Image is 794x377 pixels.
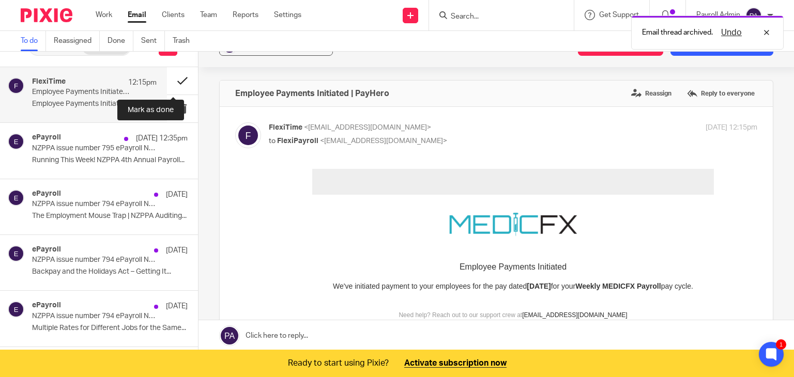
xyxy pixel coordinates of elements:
[166,301,188,311] p: [DATE]
[718,26,745,39] button: Undo
[49,155,94,164] img: PayHero_Full.png
[166,245,188,256] p: [DATE]
[233,10,258,20] a: Reports
[166,190,188,200] p: [DATE]
[32,88,132,97] p: Employee Payments Initiated | PayHero
[141,31,165,51] a: Sent
[32,268,188,276] p: Backpay and the Holidays Act – Getting It...
[32,190,61,198] h4: ePayroll
[162,10,185,20] a: Clients
[32,312,157,321] p: NZPPA issue number 794 ePayroll Newsletter
[128,77,157,88] p: 12:15pm
[253,143,358,150] a: [EMAIL_ADDRESS][DOMAIN_NAME]
[43,143,445,150] p: Need help? Reach out to our support crew at
[235,88,389,99] h4: Employee Payments Initiated | PayHero
[32,144,157,153] p: NZPPA issue number 795 ePayroll Newsletter
[320,137,447,145] span: <[EMAIL_ADDRESS][DOMAIN_NAME]>
[64,93,424,103] h2: Employee Payments Initiated
[115,184,373,192] small: This email was sent to you by Flexitime Limited in accordance with our .
[32,324,188,333] p: Multiple Rates for Different Jobs for the Same...
[269,124,302,131] span: FlexiTime
[32,100,157,108] p: Employee Payments Initiated We've initiated...
[8,133,24,150] img: svg%3E
[32,245,61,254] h4: ePayroll
[258,113,282,121] b: [DATE]
[32,156,188,165] p: Running This Week! NZPPA 4th Annual Payroll...
[54,31,100,51] a: Reassigned
[32,77,66,86] h4: FlexiTime
[8,301,24,318] img: svg%3E
[32,212,188,221] p: The Employment Mouse Trap | NZPPA Auditing...
[128,10,146,20] a: Email
[21,8,72,22] img: Pixie
[8,190,24,206] img: svg%3E
[32,301,61,310] h4: ePayroll
[330,184,371,192] a: privacy policy
[8,245,24,262] img: svg%3E
[776,339,786,350] div: 1
[745,7,762,24] img: svg%3E
[269,137,276,145] span: to
[21,31,46,51] a: To do
[642,27,713,38] p: Email thread archived.
[706,122,757,133] p: [DATE] 12:15pm
[235,122,261,148] img: svg%3E
[277,137,318,145] span: FlexiPayroll
[32,200,157,209] p: NZPPA issue number 794 ePayroll Newsletter
[173,31,197,51] a: Trash
[8,77,24,94] img: svg%3E
[108,31,133,51] a: Done
[32,133,61,142] h4: ePayroll
[96,10,112,20] a: Work
[136,133,188,144] p: [DATE] 12:35pm
[304,124,431,131] span: <[EMAIL_ADDRESS][DOMAIN_NAME]>
[274,10,301,20] a: Settings
[172,36,317,77] img: r14Ip6Q5kx.png
[684,86,757,101] label: Reply to everyone
[200,10,217,20] a: Team
[32,256,157,264] p: NZPPA issue number 794 ePayroll Newsletter
[629,86,674,101] label: Reassign
[64,113,424,122] p: We've initiated payment to your employees for the pay dated for your pay cycle.
[307,113,392,121] b: Weekly MEDICFX Payroll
